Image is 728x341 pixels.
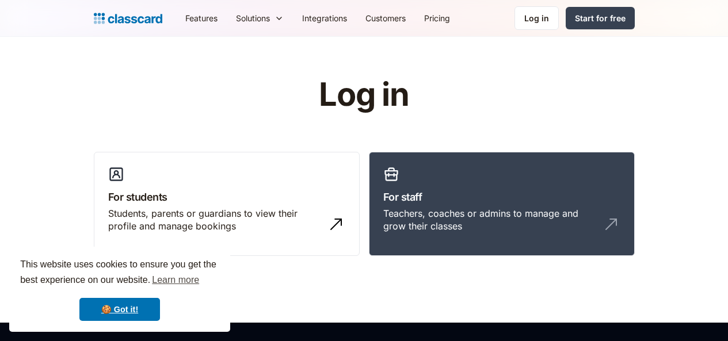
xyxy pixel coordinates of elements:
a: Pricing [415,5,459,31]
div: cookieconsent [9,247,230,332]
a: Features [176,5,227,31]
a: For staffTeachers, coaches or admins to manage and grow their classes [369,152,635,256]
a: dismiss cookie message [79,298,160,321]
div: Solutions [236,12,270,24]
a: Log in [514,6,559,30]
a: Customers [356,5,415,31]
div: Log in [524,12,549,24]
a: Integrations [293,5,356,31]
div: Solutions [227,5,293,31]
div: Start for free [575,12,626,24]
h3: For students [108,189,345,205]
h3: For staff [383,189,620,205]
a: learn more about cookies [150,271,201,289]
div: Students, parents or guardians to view their profile and manage bookings [108,207,322,233]
h1: Log in [181,77,547,113]
div: Teachers, coaches or admins to manage and grow their classes [383,207,597,233]
a: Logo [94,10,162,26]
a: For studentsStudents, parents or guardians to view their profile and manage bookings [94,152,360,256]
span: This website uses cookies to ensure you get the best experience on our website. [20,258,219,289]
a: Start for free [566,7,635,29]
